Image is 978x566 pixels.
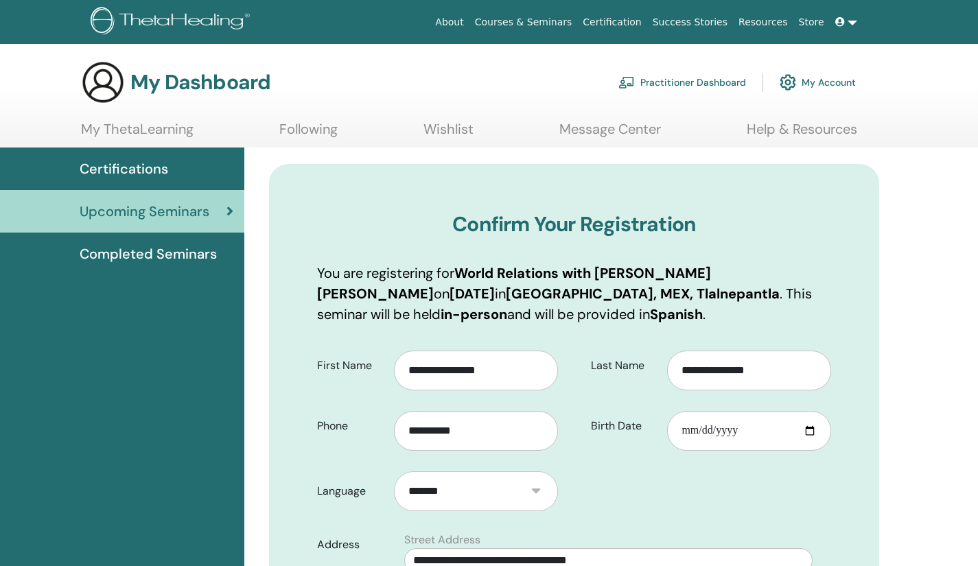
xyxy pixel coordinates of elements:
p: You are registering for on in . This seminar will be held and will be provided in . [317,263,831,325]
label: First Name [307,353,394,379]
b: World Relations with [PERSON_NAME] [PERSON_NAME] [317,264,711,303]
a: Store [793,10,830,35]
label: Language [307,478,394,504]
img: generic-user-icon.jpg [81,60,125,104]
label: Address [307,532,396,558]
a: My Account [780,67,856,97]
img: cog.svg [780,71,796,94]
span: Certifications [80,158,168,179]
b: [GEOGRAPHIC_DATA], MEX, Tlalnepantla [506,285,780,303]
h3: Confirm Your Registration [317,212,831,237]
span: Completed Seminars [80,244,217,264]
img: chalkboard-teacher.svg [618,76,635,89]
b: [DATE] [450,285,495,303]
b: in-person [441,305,507,323]
b: Spanish [650,305,703,323]
a: Help & Resources [747,121,857,148]
a: Following [279,121,338,148]
label: Last Name [581,353,668,379]
h3: My Dashboard [130,70,270,95]
img: logo.png [91,7,255,38]
a: Courses & Seminars [469,10,578,35]
label: Phone [307,413,394,439]
a: Success Stories [647,10,733,35]
a: Message Center [559,121,661,148]
label: Birth Date [581,413,668,439]
a: My ThetaLearning [81,121,194,148]
span: Upcoming Seminars [80,201,209,222]
a: Resources [733,10,793,35]
a: About [430,10,469,35]
a: Practitioner Dashboard [618,67,746,97]
a: Certification [577,10,647,35]
a: Wishlist [423,121,474,148]
label: Street Address [404,532,480,548]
